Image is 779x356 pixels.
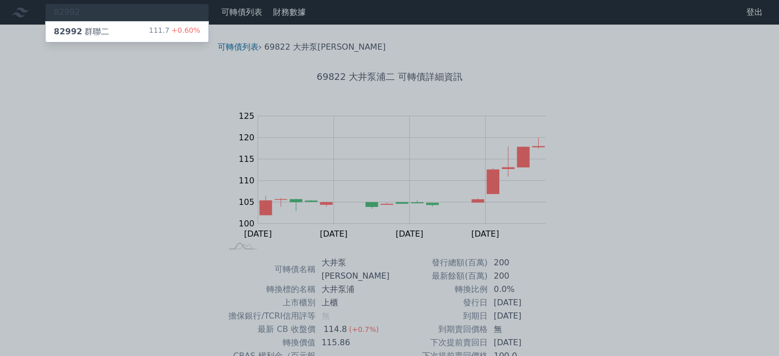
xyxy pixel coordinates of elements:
[170,26,200,34] span: +0.60%
[46,22,208,42] a: 82992群聯二 111.7+0.60%
[728,307,779,356] iframe: Chat Widget
[54,27,82,36] span: 82992
[54,26,109,38] div: 群聯二
[149,26,200,38] div: 111.7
